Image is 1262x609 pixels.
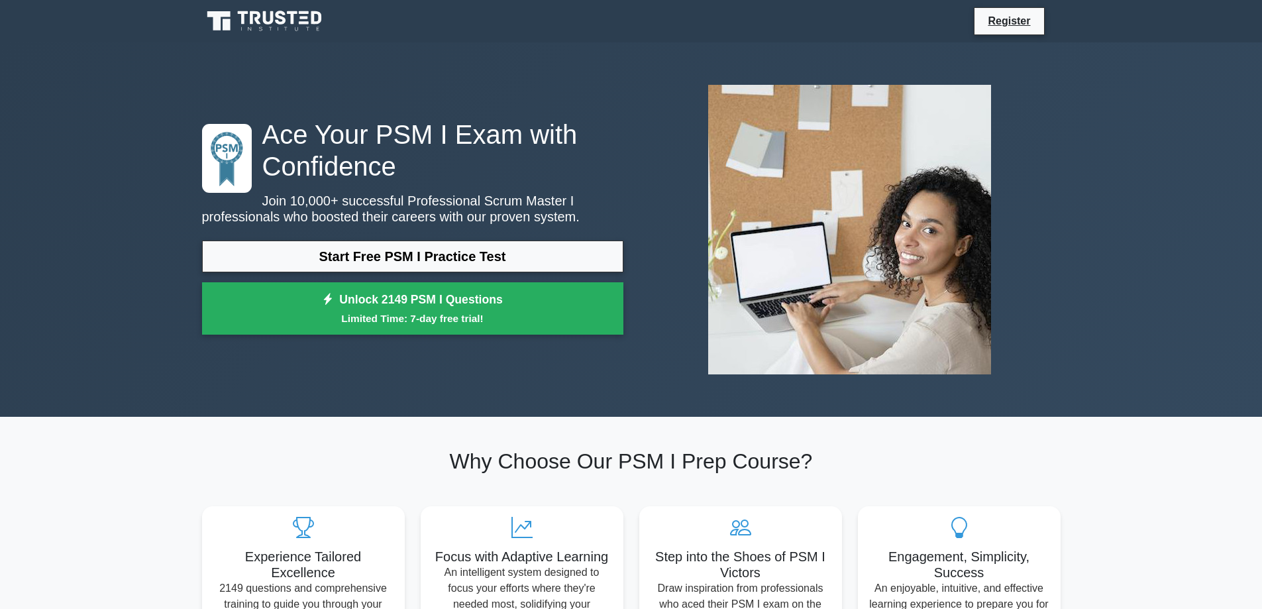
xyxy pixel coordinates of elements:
h2: Why Choose Our PSM I Prep Course? [202,449,1061,474]
h5: Experience Tailored Excellence [213,549,394,581]
a: Register [980,13,1038,29]
a: Unlock 2149 PSM I QuestionsLimited Time: 7-day free trial! [202,282,623,335]
h5: Engagement, Simplicity, Success [868,549,1050,581]
h5: Step into the Shoes of PSM I Victors [650,549,831,581]
h1: Ace Your PSM I Exam with Confidence [202,119,623,182]
small: Limited Time: 7-day free trial! [219,311,607,326]
h5: Focus with Adaptive Learning [431,549,613,565]
a: Start Free PSM I Practice Test [202,241,623,272]
p: Join 10,000+ successful Professional Scrum Master I professionals who boosted their careers with ... [202,193,623,225]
